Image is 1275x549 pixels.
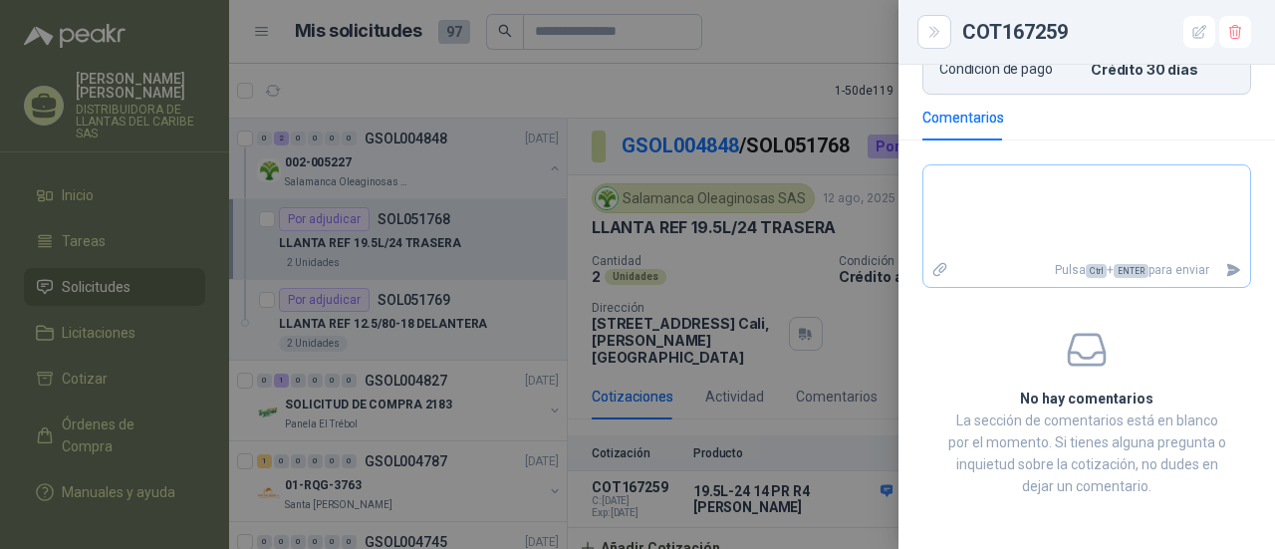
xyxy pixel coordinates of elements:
[1114,264,1148,278] span: ENTER
[946,388,1227,410] h2: No hay comentarios
[1091,61,1234,78] p: Crédito 30 días
[957,253,1218,288] p: Pulsa + para enviar
[922,20,946,44] button: Close
[946,410,1227,497] p: La sección de comentarios está en blanco por el momento. Si tienes alguna pregunta o inquietud so...
[1217,253,1250,288] button: Enviar
[939,61,1083,78] p: Condición de pago
[1086,264,1107,278] span: Ctrl
[922,107,1004,129] div: Comentarios
[962,16,1251,48] div: COT167259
